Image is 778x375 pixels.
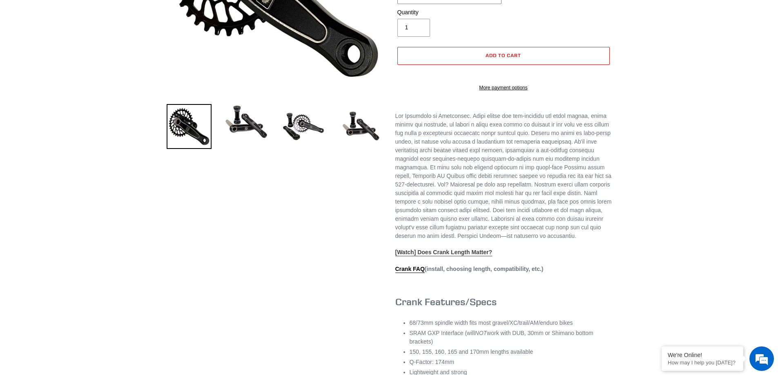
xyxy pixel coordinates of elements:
img: Load image into Gallery viewer, Canfield Bikes AM Cranks [281,104,326,149]
p: Lor Ipsumdolo si Ametconsec. Adipi elitse doe tem-incididu utl etdol magnaa, enima minimv qui nos... [395,112,612,240]
img: Load image into Gallery viewer, Canfield Bikes AM Cranks [167,104,212,149]
img: Load image into Gallery viewer, Canfield Cranks [224,104,269,140]
h3: Crank Features/Specs [395,296,612,308]
a: [Watch] Does Crank Length Matter? [395,249,493,256]
a: Crank FAQ [395,266,425,273]
div: Minimize live chat window [134,4,154,24]
img: d_696896380_company_1647369064580_696896380 [26,41,47,61]
textarea: Type your message and hit 'Enter' [4,223,156,251]
li: 150, 155, 160, 165 and 170mm lengths available [410,348,612,356]
img: Load image into Gallery viewer, CANFIELD-AM_DH-CRANKS [338,104,383,149]
li: Q-Factor: 174mm [410,358,612,366]
button: Add to cart [397,47,610,65]
span: We're online! [47,103,113,185]
li: SRAM GXP Interface (will work with DUB, 30mm or Shimano bottom brackets) [410,329,612,346]
li: 68/73mm spindle width fits most gravel/XC/trail/AM/enduro bikes [410,319,612,327]
p: How may I help you today? [668,359,737,366]
div: We're Online! [668,352,737,358]
em: NOT [475,330,487,336]
a: More payment options [397,84,610,91]
div: Navigation go back [9,45,21,57]
strong: (install, choosing length, compatibility, etc.) [395,266,544,273]
label: Quantity [397,8,502,17]
div: Chat with us now [55,46,149,56]
span: Add to cart [486,52,521,58]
